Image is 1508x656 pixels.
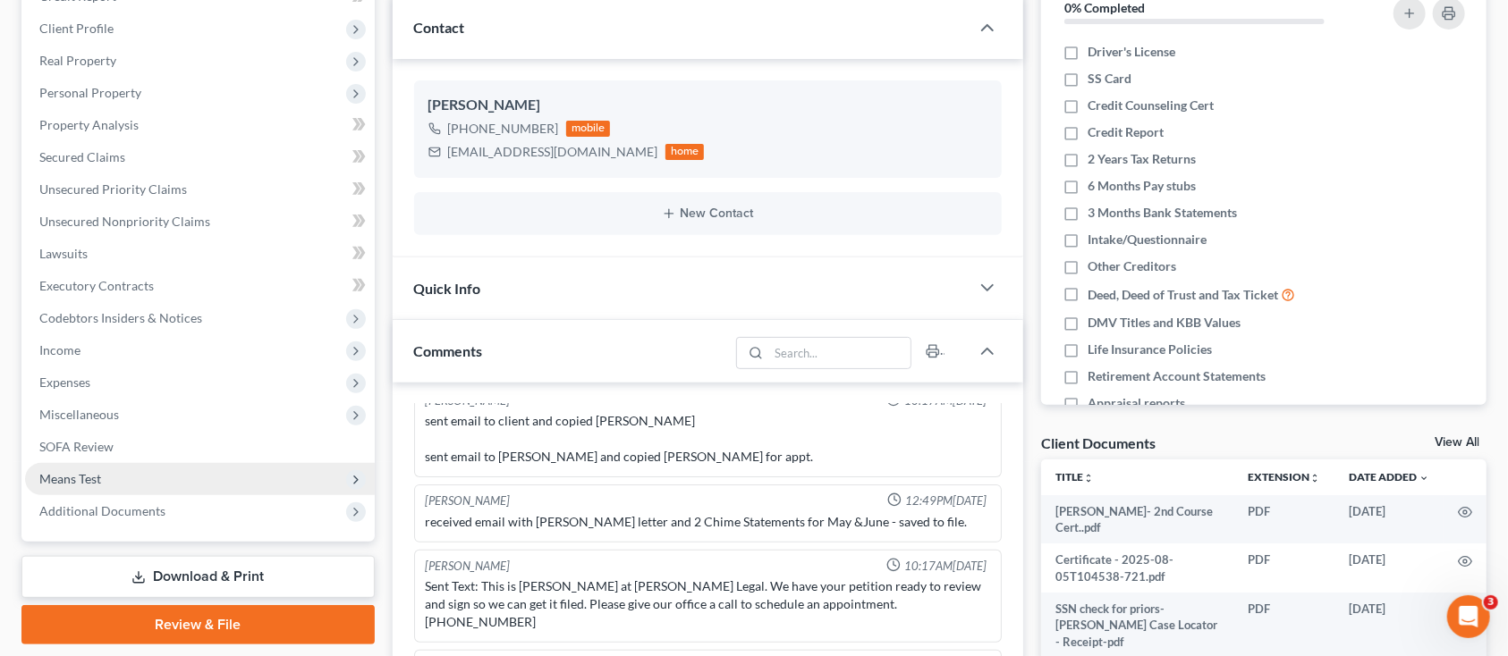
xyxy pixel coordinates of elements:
[1041,543,1233,593] td: Certificate - 2025-08-05T104538-721.pdf
[1419,473,1429,484] i: expand_more
[426,558,511,575] div: [PERSON_NAME]
[25,141,375,173] a: Secured Claims
[39,278,154,293] span: Executory Contracts
[1088,367,1266,385] span: Retirement Account Statements
[39,117,139,132] span: Property Analysis
[39,310,202,325] span: Codebtors Insiders & Notices
[39,21,114,36] span: Client Profile
[1248,470,1320,484] a: Extensionunfold_more
[1088,150,1196,168] span: 2 Years Tax Returns
[1349,470,1429,484] a: Date Added expand_more
[1484,595,1498,610] span: 3
[1088,394,1185,412] span: Appraisal reports
[768,338,911,368] input: Search...
[1088,286,1278,304] span: Deed, Deed of Trust and Tax Ticket
[39,85,141,100] span: Personal Property
[1088,257,1176,275] span: Other Creditors
[1041,495,1233,544] td: [PERSON_NAME]- 2nd Course Cert..pdf
[1334,495,1444,544] td: [DATE]
[566,121,611,137] div: mobile
[39,149,125,164] span: Secured Claims
[1233,543,1334,593] td: PDF
[426,577,990,631] div: Sent Text: This is [PERSON_NAME] at [PERSON_NAME] Legal. We have your petition ready to review an...
[1088,341,1212,358] span: Life Insurance Policies
[39,471,101,486] span: Means Test
[448,143,658,161] div: [EMAIL_ADDRESS][DOMAIN_NAME]
[39,342,80,357] span: Income
[39,407,119,422] span: Miscellaneous
[414,342,483,359] span: Comments
[414,280,481,297] span: Quick Info
[25,109,375,141] a: Property Analysis
[25,173,375,206] a: Unsecured Priority Claims
[1088,70,1131,88] span: SS Card
[448,120,559,138] div: [PHONE_NUMBER]
[21,556,375,598] a: Download & Print
[426,513,990,531] div: received email with [PERSON_NAME] letter and 2 Chime Statements for May &June - saved to file.
[426,492,511,509] div: [PERSON_NAME]
[1447,595,1490,638] iframe: Intercom live chat
[1088,314,1241,332] span: DMV Titles and KBB Values
[1435,436,1479,449] a: View All
[905,492,987,509] span: 12:49PM[DATE]
[39,214,210,229] span: Unsecured Nonpriority Claims
[1233,495,1334,544] td: PDF
[414,19,465,36] span: Contact
[428,206,987,221] button: New Contact
[39,181,187,197] span: Unsecured Priority Claims
[1055,470,1094,484] a: Titleunfold_more
[39,53,116,68] span: Real Property
[39,439,114,454] span: SOFA Review
[25,270,375,302] a: Executory Contracts
[25,238,375,270] a: Lawsuits
[1334,543,1444,593] td: [DATE]
[39,503,165,518] span: Additional Documents
[1088,43,1175,61] span: Driver's License
[1088,204,1237,222] span: 3 Months Bank Statements
[1083,473,1094,484] i: unfold_more
[1309,473,1320,484] i: unfold_more
[39,246,88,261] span: Lawsuits
[1088,97,1214,114] span: Credit Counseling Cert
[1088,231,1207,248] span: Intake/Questionnaire
[21,605,375,644] a: Review & File
[25,206,375,238] a: Unsecured Nonpriority Claims
[1041,433,1156,452] div: Client Documents
[1088,123,1164,141] span: Credit Report
[665,144,705,160] div: home
[1088,177,1196,195] span: 6 Months Pay stubs
[25,431,375,463] a: SOFA Review
[426,412,990,466] div: sent email to client and copied [PERSON_NAME] sent email to [PERSON_NAME] and copied [PERSON_NAME...
[904,558,987,575] span: 10:17AM[DATE]
[428,95,987,116] div: [PERSON_NAME]
[39,374,90,390] span: Expenses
